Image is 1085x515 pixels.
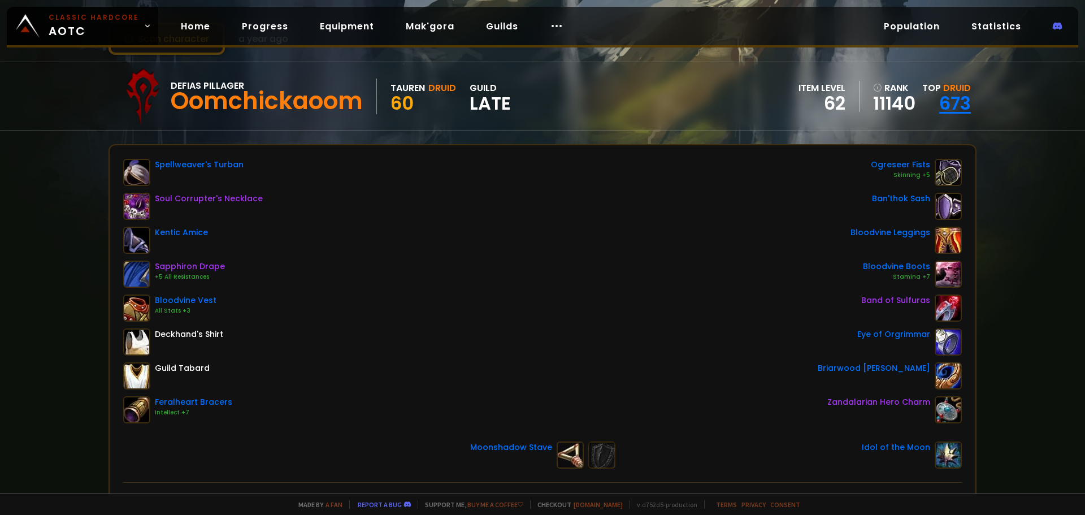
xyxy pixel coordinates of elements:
[935,227,962,254] img: item-19683
[939,90,971,116] a: 673
[470,95,511,112] span: Late
[418,500,523,509] span: Support me,
[397,15,463,38] a: Mak'gora
[155,193,263,205] div: Soul Corrupter's Necklace
[390,81,425,95] div: Tauren
[716,500,737,509] a: Terms
[155,396,232,408] div: Feralheart Bracers
[171,93,363,110] div: Oomchickaoom
[873,81,915,95] div: rank
[233,15,297,38] a: Progress
[871,159,930,171] div: Ogreseer Fists
[798,95,845,112] div: 62
[943,81,971,94] span: Druid
[123,193,150,220] img: item-19876
[741,500,766,509] a: Privacy
[827,396,930,408] div: Zandalarian Hero Charm
[155,306,216,315] div: All Stats +3
[470,81,511,112] div: guild
[873,95,915,112] a: 11140
[935,396,962,423] img: item-19950
[477,15,527,38] a: Guilds
[49,12,139,23] small: Classic Hardcore
[770,500,800,509] a: Consent
[935,261,962,288] img: item-19684
[863,261,930,272] div: Bloodvine Boots
[962,15,1030,38] a: Statistics
[574,500,623,509] a: [DOMAIN_NAME]
[470,442,552,453] div: Moonshadow Stave
[861,295,930,306] div: Band of Sulfuras
[872,193,930,205] div: Ban'thok Sash
[155,227,208,239] div: Kentic Amice
[428,81,456,95] div: Druid
[155,408,232,417] div: Intellect +7
[123,396,150,423] img: item-22108
[311,15,383,38] a: Equipment
[155,328,223,340] div: Deckhand's Shirt
[863,272,930,282] div: Stamina +7
[171,79,363,93] div: Defias Pillager
[358,500,402,509] a: Report a bug
[155,272,225,282] div: +5 All Resistances
[557,442,584,469] img: item-22458
[935,295,962,322] img: item-19138
[172,15,219,38] a: Home
[467,500,523,509] a: Buy me a coffee
[292,500,342,509] span: Made by
[857,328,930,340] div: Eye of Orgrimmar
[871,171,930,180] div: Skinning +5
[862,442,930,453] div: Idol of the Moon
[123,159,150,186] img: item-22267
[123,227,150,254] img: item-11624
[935,193,962,220] img: item-11662
[530,500,623,509] span: Checkout
[935,362,962,390] img: item-12930
[7,7,158,45] a: Classic HardcoreAOTC
[630,500,697,509] span: v. d752d5 - production
[935,159,962,186] img: item-11665
[390,90,414,116] span: 60
[935,442,962,469] img: item-23197
[325,500,342,509] a: a fan
[798,81,845,95] div: item level
[155,261,225,272] div: Sapphiron Drape
[155,159,244,171] div: Spellweaver's Turban
[850,227,930,239] div: Bloodvine Leggings
[155,362,210,374] div: Guild Tabard
[123,295,150,322] img: item-19682
[123,362,150,390] img: item-5976
[49,12,139,40] span: AOTC
[123,261,150,288] img: item-17078
[123,328,150,356] img: item-5107
[818,362,930,374] div: Briarwood [PERSON_NAME]
[935,328,962,356] img: item-12545
[875,15,949,38] a: Population
[922,81,971,95] div: Top
[155,295,216,306] div: Bloodvine Vest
